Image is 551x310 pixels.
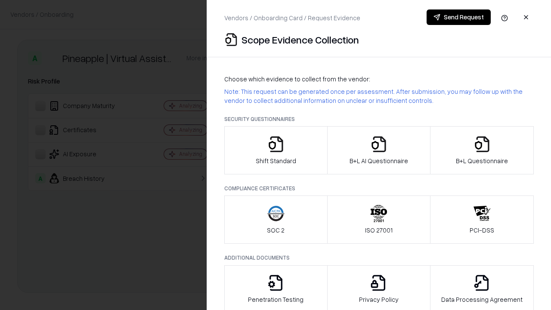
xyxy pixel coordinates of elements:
p: Compliance Certificates [224,185,534,192]
button: SOC 2 [224,195,328,244]
p: Note: This request can be generated once per assessment. After submission, you may follow up with... [224,87,534,105]
button: B+L Questionnaire [430,126,534,174]
p: Scope Evidence Collection [241,33,359,46]
button: B+L AI Questionnaire [327,126,431,174]
p: Shift Standard [256,156,296,165]
p: Privacy Policy [359,295,399,304]
p: B+L AI Questionnaire [350,156,408,165]
p: SOC 2 [267,226,285,235]
button: PCI-DSS [430,195,534,244]
p: PCI-DSS [470,226,494,235]
p: Penetration Testing [248,295,303,304]
p: Additional Documents [224,254,534,261]
p: Data Processing Agreement [441,295,523,304]
p: Choose which evidence to collect from the vendor: [224,74,534,84]
button: Send Request [427,9,491,25]
p: B+L Questionnaire [456,156,508,165]
p: Security Questionnaires [224,115,534,123]
button: Shift Standard [224,126,328,174]
button: ISO 27001 [327,195,431,244]
p: ISO 27001 [365,226,393,235]
p: Vendors / Onboarding Card / Request Evidence [224,13,360,22]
